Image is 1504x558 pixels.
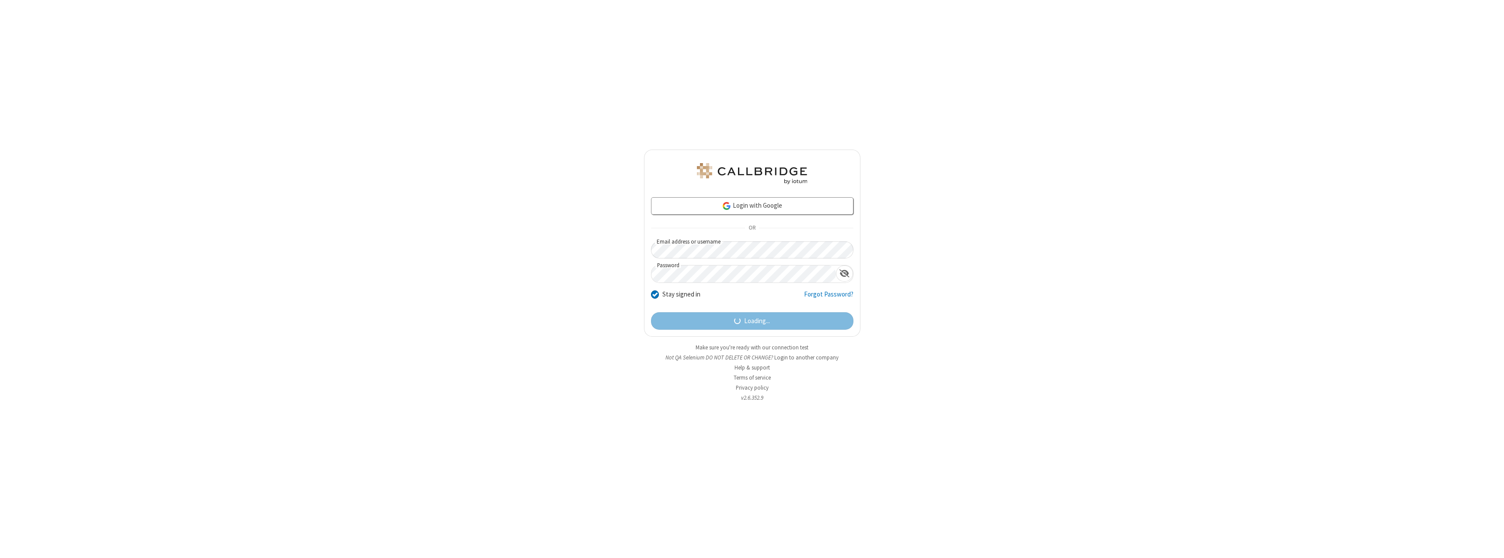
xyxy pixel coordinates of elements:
[744,316,770,326] span: Loading...
[651,265,836,282] input: Password
[651,197,853,215] a: Login with Google
[1482,535,1497,552] iframe: Chat
[651,312,853,330] button: Loading...
[722,201,731,211] img: google-icon.png
[651,241,853,258] input: Email address or username
[774,353,839,362] button: Login to another company
[695,163,809,184] img: QA Selenium DO NOT DELETE OR CHANGE
[644,353,860,362] li: Not QA Selenium DO NOT DELETE OR CHANGE?
[696,344,808,351] a: Make sure you're ready with our connection test
[734,374,771,381] a: Terms of service
[736,384,769,391] a: Privacy policy
[745,222,759,234] span: OR
[735,364,770,371] a: Help & support
[804,289,853,306] a: Forgot Password?
[662,289,700,300] label: Stay signed in
[836,265,853,282] div: Show password
[644,394,860,402] li: v2.6.352.9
